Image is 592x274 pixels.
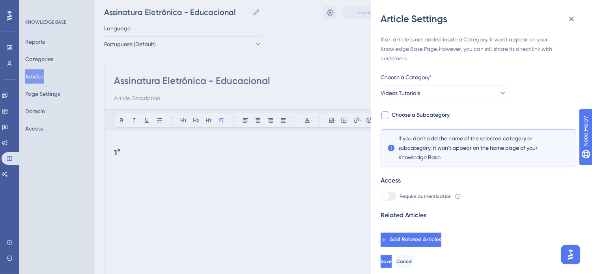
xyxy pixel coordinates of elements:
span: Vídeos Tutoriais [381,88,420,98]
span: Save [381,258,392,265]
span: Need Help? [19,2,49,11]
span: Require authentication [400,193,452,199]
div: Access [381,176,401,185]
button: Save [381,255,392,268]
button: Add Related Articles [381,233,441,247]
div: If an article is not added inside a Category, it won't appear on your Knowledge Base Page. Howeve... [381,35,576,63]
button: Vídeos Tutoriais [381,85,507,101]
div: Related Articles [381,211,426,220]
span: Add Related Articles [390,235,441,244]
span: Choose a Subcategory [392,110,450,120]
span: If you don’t add the name of the selected category or subcategory, it won’t appear on the home pa... [398,134,558,162]
span: Cancel [396,258,413,265]
button: Cancel [396,255,413,268]
span: Choose a Category* [381,73,432,82]
div: Article Settings [381,13,583,25]
iframe: UserGuiding AI Assistant Launcher [559,243,583,267]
